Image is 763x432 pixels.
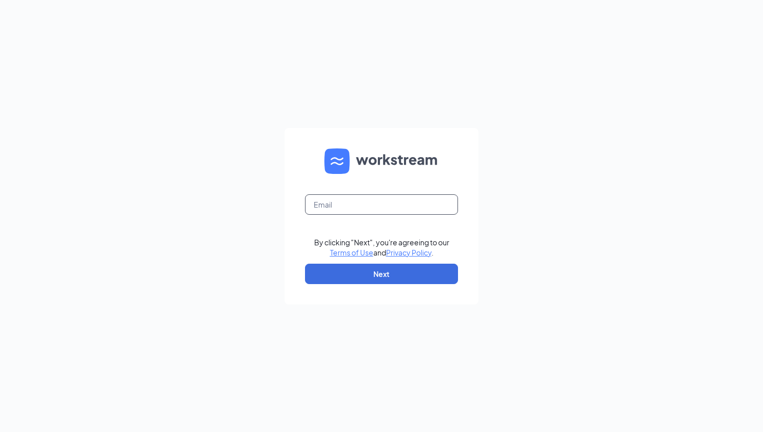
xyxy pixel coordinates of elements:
[314,237,449,258] div: By clicking "Next", you're agreeing to our and .
[386,248,431,257] a: Privacy Policy
[330,248,373,257] a: Terms of Use
[305,264,458,284] button: Next
[324,148,439,174] img: WS logo and Workstream text
[305,194,458,215] input: Email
